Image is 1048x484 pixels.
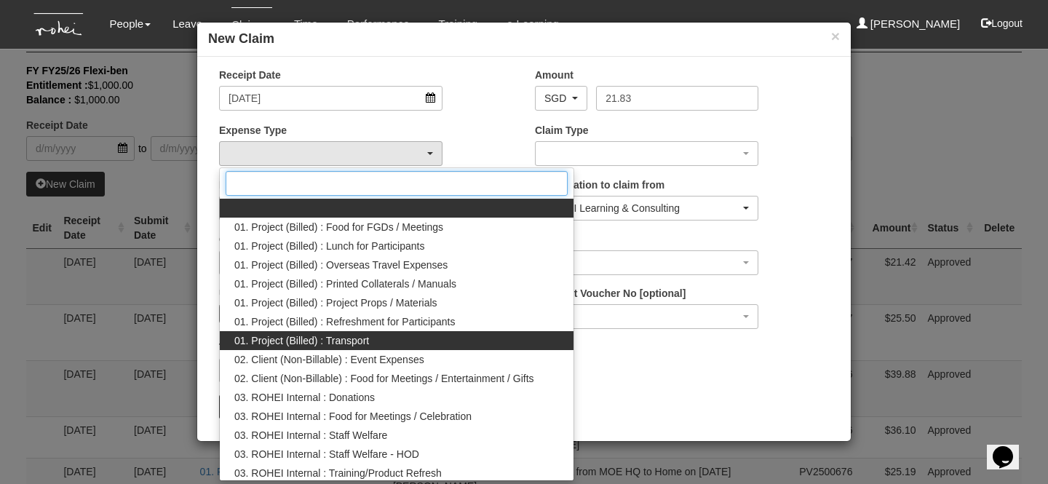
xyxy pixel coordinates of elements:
span: 03. ROHEI Internal : Staff Welfare [234,428,387,443]
span: 02. Client (Non-Billable) : Event Expenses [234,352,424,367]
span: 03. ROHEI Internal : Training/Product Refresh [234,466,442,480]
label: Amount [535,68,573,82]
div: SGD [544,91,569,106]
button: × [831,28,840,44]
label: Payment Voucher No [optional] [535,286,686,301]
span: 01. Project (Billed) : Overseas Travel Expenses [234,258,448,272]
span: 01. Project (Billed) : Printed Collaterals / Manuals [234,277,456,291]
span: 03. ROHEI Internal : Donations [234,390,375,405]
input: Search [226,171,568,196]
label: Claim Type [535,123,589,138]
b: New Claim [208,31,274,46]
iframe: chat widget [987,426,1033,469]
span: 02. Client (Non-Billable) : Food for Meetings / Entertainment / Gifts [234,371,534,386]
button: ROHEI Learning & Consulting [535,196,758,221]
span: 01. Project (Billed) : Refreshment for Participants [234,314,455,329]
span: 01. Project (Billed) : Project Props / Materials [234,295,437,310]
label: Expense Type [219,123,287,138]
label: Organisation to claim from [535,178,664,192]
button: SGD [535,86,587,111]
span: 01. Project (Billed) : Food for FGDs / Meetings [234,220,443,234]
label: Receipt Date [219,68,281,82]
span: 01. Project (Billed) : Transport [234,333,369,348]
input: d/m/yyyy [219,86,442,111]
span: 03. ROHEI Internal : Food for Meetings / Celebration [234,409,472,424]
span: 01. Project (Billed) : Lunch for Participants [234,239,424,253]
span: 03. ROHEI Internal : Staff Welfare - HOD [234,447,419,461]
div: ROHEI Learning & Consulting [544,201,740,215]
